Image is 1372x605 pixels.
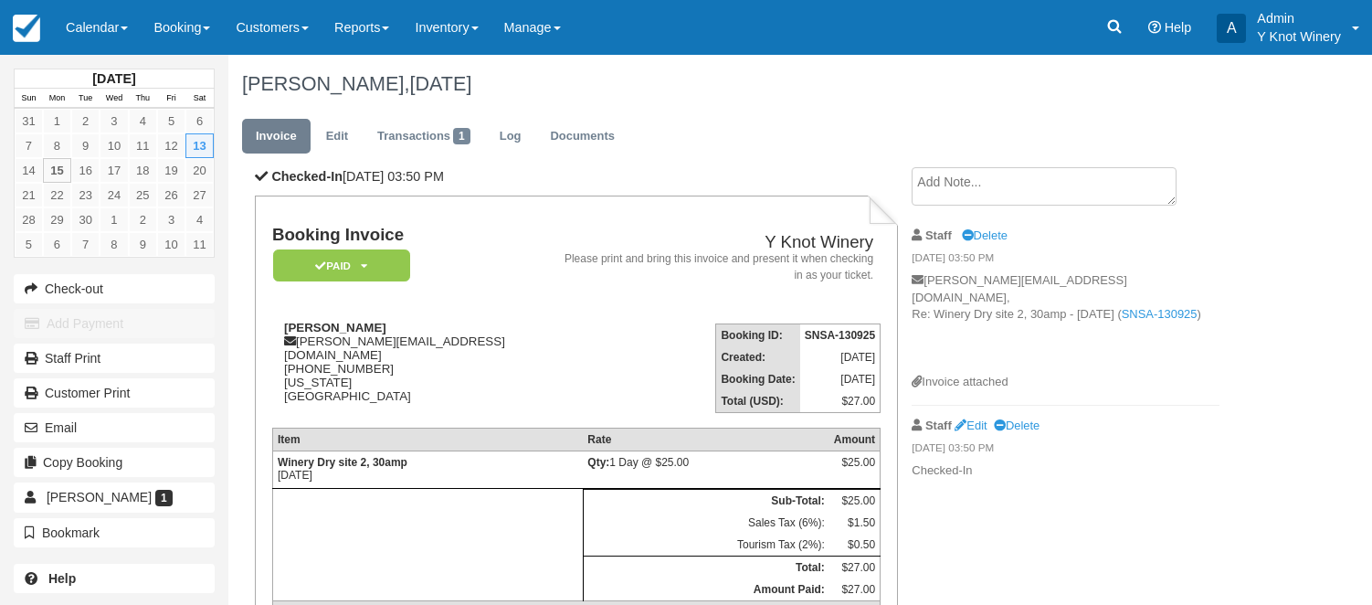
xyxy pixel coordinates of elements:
[15,133,43,158] a: 7
[71,89,100,109] th: Tue
[558,233,873,252] h2: Y Knot Winery
[71,232,100,257] a: 7
[15,89,43,109] th: Sun
[409,72,471,95] span: [DATE]
[955,419,987,432] a: Edit
[583,556,828,578] th: Total:
[92,71,135,86] strong: [DATE]
[272,451,583,488] td: [DATE]
[185,133,214,158] a: 13
[1257,9,1341,27] p: Admin
[185,207,214,232] a: 4
[558,251,873,282] address: Please print and bring this invoice and present it when checking in as your ticket.
[800,346,881,368] td: [DATE]
[587,456,609,469] strong: Qty
[272,321,551,403] div: [PERSON_NAME][EMAIL_ADDRESS][DOMAIN_NAME] [PHONE_NUMBER] [US_STATE] [GEOGRAPHIC_DATA]
[129,109,157,133] a: 4
[583,451,828,488] td: 1 Day @ $25.00
[829,534,881,557] td: $0.50
[43,207,71,232] a: 29
[13,15,40,42] img: checkfront-main-nav-mini-logo.png
[925,228,952,242] strong: Staff
[100,232,128,257] a: 8
[100,158,128,183] a: 17
[14,413,215,442] button: Email
[271,169,343,184] b: Checked-In
[14,274,215,303] button: Check-out
[48,571,76,586] b: Help
[912,374,1219,391] div: Invoice attached
[1217,14,1246,43] div: A
[43,183,71,207] a: 22
[71,133,100,158] a: 9
[829,556,881,578] td: $27.00
[716,324,800,346] th: Booking ID:
[583,578,828,601] th: Amount Paid:
[15,183,43,207] a: 21
[912,440,1219,461] em: [DATE] 03:50 PM
[157,133,185,158] a: 12
[129,158,157,183] a: 18
[14,378,215,408] a: Customer Print
[284,321,386,334] strong: [PERSON_NAME]
[129,133,157,158] a: 11
[15,109,43,133] a: 31
[47,490,152,504] span: [PERSON_NAME]
[14,483,215,512] a: [PERSON_NAME] 1
[912,462,1219,480] p: Checked-In
[272,249,404,282] a: Paid
[185,183,214,207] a: 27
[157,232,185,257] a: 10
[14,564,215,593] a: Help
[453,128,470,144] span: 1
[71,109,100,133] a: 2
[829,578,881,601] td: $27.00
[43,89,71,109] th: Mon
[1257,27,1341,46] p: Y Knot Winery
[71,207,100,232] a: 30
[583,512,828,534] td: Sales Tax (6%):
[255,167,897,186] p: [DATE] 03:50 PM
[157,89,185,109] th: Fri
[800,390,881,413] td: $27.00
[912,250,1219,271] em: [DATE] 03:50 PM
[71,183,100,207] a: 23
[129,207,157,232] a: 2
[43,158,71,183] a: 15
[486,119,535,154] a: Log
[43,109,71,133] a: 1
[129,232,157,257] a: 9
[185,158,214,183] a: 20
[129,89,157,109] th: Thu
[157,207,185,232] a: 3
[829,489,881,512] td: $25.00
[829,512,881,534] td: $1.50
[185,109,214,133] a: 6
[272,226,551,245] h1: Booking Invoice
[71,158,100,183] a: 16
[15,207,43,232] a: 28
[583,489,828,512] th: Sub-Total:
[312,119,362,154] a: Edit
[716,390,800,413] th: Total (USD):
[14,309,215,338] button: Add Payment
[242,73,1244,95] h1: [PERSON_NAME],
[15,158,43,183] a: 14
[716,346,800,368] th: Created:
[100,89,128,109] th: Wed
[14,518,215,547] button: Bookmark
[805,329,875,342] strong: SNSA-130925
[1122,307,1198,321] a: SNSA-130925
[716,368,800,390] th: Booking Date:
[962,228,1008,242] a: Delete
[364,119,484,154] a: Transactions1
[278,456,407,469] strong: Winery Dry site 2, 30amp
[43,232,71,257] a: 6
[925,419,952,432] strong: Staff
[14,344,215,373] a: Staff Print
[829,428,881,451] th: Amount
[155,490,173,506] span: 1
[800,368,881,390] td: [DATE]
[583,534,828,557] td: Tourism Tax (2%):
[834,456,875,483] div: $25.00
